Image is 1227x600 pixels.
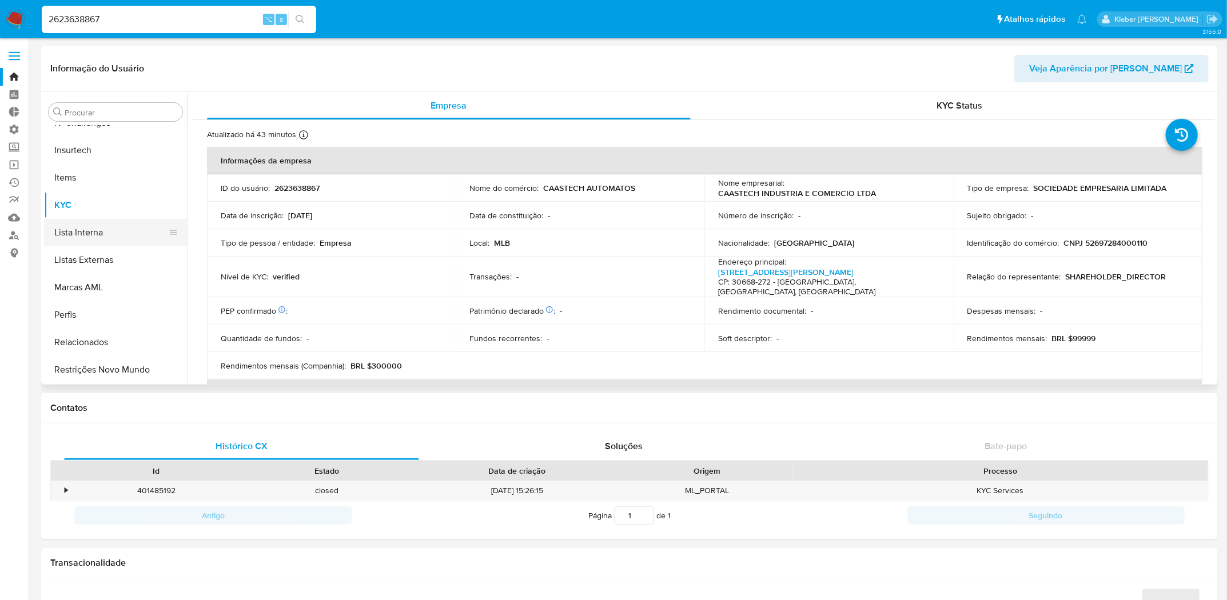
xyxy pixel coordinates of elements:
[207,379,1202,407] th: Detalhes de contato
[776,333,779,343] p: -
[718,266,854,278] a: [STREET_ADDRESS][PERSON_NAME]
[718,257,786,267] p: Endereço principal :
[469,183,539,193] p: Nome do comércio :
[242,481,413,500] div: closed
[274,183,320,193] p: 2623638867
[967,210,1027,221] p: Sujeito obrigado :
[420,465,613,477] div: Data de criação
[469,238,489,248] p: Local :
[50,557,1209,569] h1: Transacionalidade
[79,465,234,477] div: Id
[44,301,187,329] button: Perfis
[273,271,300,282] p: verified
[280,14,283,25] span: s
[622,481,793,500] div: ML_PORTAL
[668,510,671,521] span: 1
[967,333,1047,343] p: Rendimentos mensais :
[800,465,1200,477] div: Processo
[548,210,550,221] p: -
[718,178,784,188] p: Nome empresarial :
[718,238,770,248] p: Nacionalidade :
[543,183,635,193] p: CAASTECH AUTOMATOS
[44,137,187,164] button: Insurtech
[221,361,346,371] p: Rendimentos mensais (Companhia) :
[306,333,309,343] p: -
[985,439,1027,453] span: Bate-papo
[1114,14,1202,25] p: kleber.bueno@mercadolivre.com
[774,238,854,248] p: [GEOGRAPHIC_DATA]
[207,129,296,140] p: Atualizado há 43 minutos
[718,277,935,297] h4: CP: 30668-272 - [GEOGRAPHIC_DATA], [GEOGRAPHIC_DATA], [GEOGRAPHIC_DATA]
[320,238,352,248] p: Empresa
[431,99,467,112] span: Empresa
[1077,14,1087,24] a: Notificações
[469,333,542,343] p: Fundos recorrentes :
[221,183,270,193] p: ID do usuário :
[718,188,876,198] p: CAASTECH INDUSTRIA E COMERCIO LTDA
[811,306,813,316] p: -
[44,329,187,356] button: Relacionados
[221,333,302,343] p: Quantidade de fundos :
[350,361,402,371] p: BRL $300000
[221,306,288,316] p: PEP confirmado :
[560,306,562,316] p: -
[264,14,273,25] span: ⌥
[216,439,268,453] span: Histórico CX
[50,63,144,74] h1: Informação do Usuário
[42,12,316,27] input: Pesquise usuários ou casos...
[469,271,512,282] p: Transações :
[65,107,178,118] input: Procurar
[44,219,178,246] button: Lista Interna
[221,210,284,221] p: Data de inscrição :
[718,210,794,221] p: Número de inscrição :
[1066,271,1166,282] p: SHAREHOLDER_DIRECTOR
[1052,333,1096,343] p: BRL $99999
[907,506,1185,525] button: Seguindo
[494,238,510,248] p: MLB
[469,210,543,221] p: Data de constituição :
[44,246,187,274] button: Listas Externas
[469,306,555,316] p: Patrimônio declarado :
[221,238,315,248] p: Tipo de pessoa / entidade :
[44,274,187,301] button: Marcas AML
[50,402,1209,414] h1: Contatos
[1034,183,1167,193] p: SOCIEDADE EMPRESARIA LIMITADA
[967,183,1029,193] p: Tipo de empresa :
[288,210,312,221] p: [DATE]
[1206,13,1218,25] a: Sair
[207,147,1202,174] th: Informações da empresa
[605,439,643,453] span: Soluções
[1064,238,1148,248] p: CNPJ 52697284000110
[516,271,519,282] p: -
[588,506,671,525] span: Página de
[798,210,800,221] p: -
[44,191,187,219] button: KYC
[1031,210,1034,221] p: -
[1041,306,1043,316] p: -
[44,356,187,383] button: Restrições Novo Mundo
[1029,55,1182,82] span: Veja Aparência por [PERSON_NAME]
[250,465,405,477] div: Estado
[718,306,806,316] p: Rendimento documental :
[792,481,1208,500] div: KYC Services
[65,485,67,496] div: •
[412,481,622,500] div: [DATE] 15:26:15
[44,164,187,191] button: Items
[53,107,62,117] button: Procurar
[937,99,982,112] span: KYC Status
[1005,13,1066,25] span: Atalhos rápidos
[967,306,1036,316] p: Despesas mensais :
[718,333,772,343] p: Soft descriptor :
[288,11,312,27] button: search-icon
[547,333,549,343] p: -
[221,271,268,282] p: Nível de KYC :
[967,238,1059,248] p: Identificação do comércio :
[967,271,1061,282] p: Relação do representante :
[1014,55,1209,82] button: Veja Aparência por [PERSON_NAME]
[71,481,242,500] div: 401485192
[630,465,785,477] div: Origem
[74,506,352,525] button: Antigo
